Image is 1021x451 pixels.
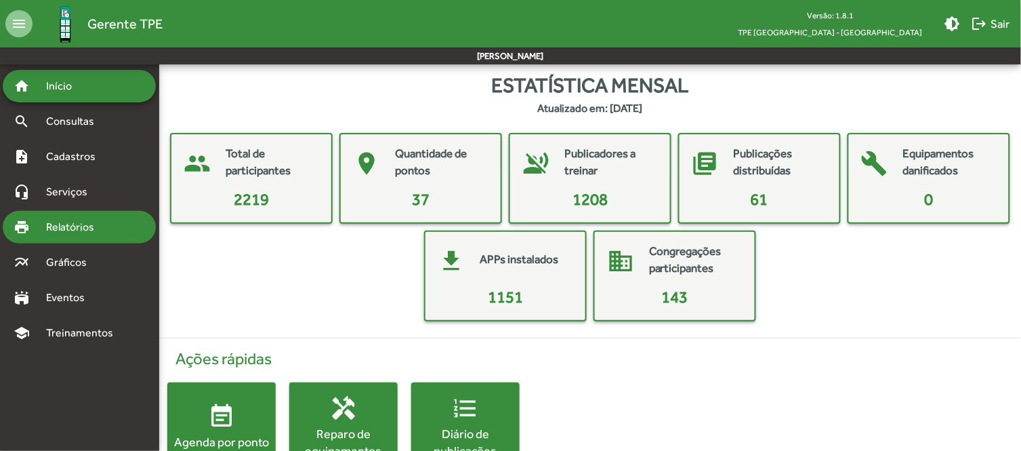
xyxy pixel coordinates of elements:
[167,349,1013,369] h4: Ações rápidas
[972,12,1010,36] span: Sair
[38,219,112,235] span: Relatórios
[14,325,30,341] mat-icon: school
[944,16,961,32] mat-icon: brightness_medium
[38,290,103,306] span: Eventos
[903,145,995,180] mat-card-title: Equipamentos danificados
[33,2,163,46] a: Gerente TPE
[854,143,895,184] mat-icon: build
[728,24,934,41] span: TPE [GEOGRAPHIC_DATA] - [GEOGRAPHIC_DATA]
[38,113,112,130] span: Consultas
[685,143,726,184] mat-icon: library_books
[14,254,30,271] mat-icon: multiline_chart
[330,394,357,421] mat-icon: handyman
[14,149,30,165] mat-icon: note_add
[38,149,113,165] span: Cadastros
[14,290,30,306] mat-icon: stadium
[87,13,163,35] span: Gerente TPE
[751,190,768,208] span: 61
[728,7,934,24] div: Versão: 1.8.1
[480,251,558,269] mat-card-title: APPs instalados
[38,184,106,200] span: Serviços
[516,143,556,184] mat-icon: voice_over_off
[14,113,30,130] mat-icon: search
[177,143,217,184] mat-icon: people
[395,145,487,180] mat-card-title: Quantidade de pontos
[734,145,826,180] mat-card-title: Publicações distribuídas
[488,288,523,306] span: 1151
[38,254,105,271] span: Gráficos
[431,241,472,281] mat-icon: get_app
[346,143,387,184] mat-icon: place
[572,190,608,208] span: 1208
[167,433,276,450] div: Agenda por ponto
[208,403,235,430] mat-icon: event_note
[452,394,479,421] mat-icon: format_list_numbered
[38,325,129,341] span: Treinamentos
[14,219,30,235] mat-icon: print
[649,243,741,277] mat-card-title: Congregações participantes
[234,190,269,208] span: 2219
[38,78,91,94] span: Início
[972,16,988,32] mat-icon: logout
[600,241,641,281] mat-icon: domain
[966,12,1016,36] button: Sair
[5,10,33,37] mat-icon: menu
[492,70,689,100] span: Estatística mensal
[226,145,318,180] mat-card-title: Total de participantes
[14,184,30,200] mat-icon: headset_mic
[925,190,934,208] span: 0
[14,78,30,94] mat-icon: home
[662,288,688,306] span: 143
[43,2,87,46] img: Logo
[538,100,643,117] strong: Atualizado em: [DATE]
[412,190,430,208] span: 37
[564,145,657,180] mat-card-title: Publicadores a treinar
